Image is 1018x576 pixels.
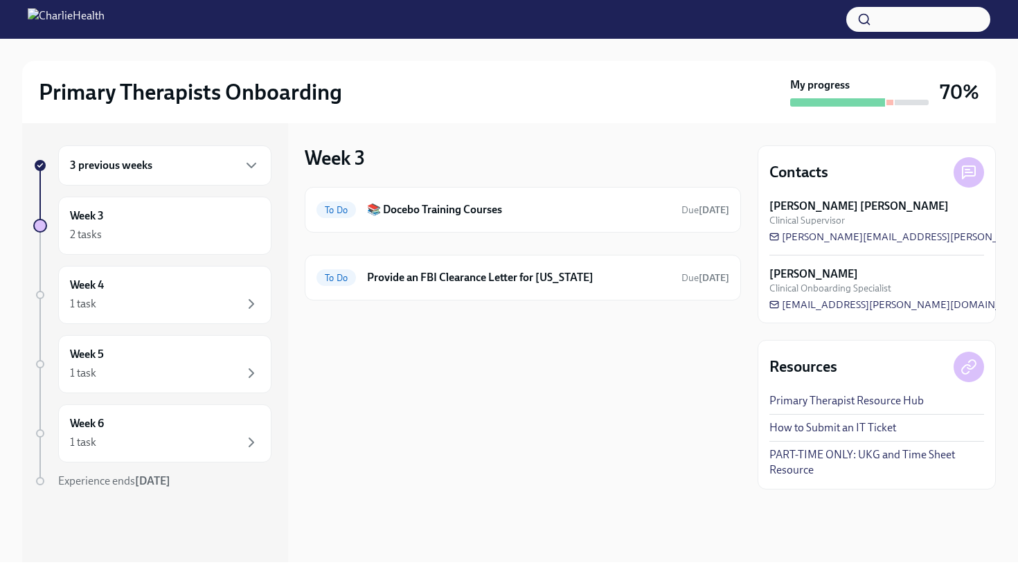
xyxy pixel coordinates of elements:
div: 1 task [70,296,96,312]
span: Due [681,204,729,216]
h6: Provide an FBI Clearance Letter for [US_STATE] [367,270,670,285]
h3: 70% [940,80,979,105]
h4: Resources [769,357,837,377]
h3: Week 3 [305,145,365,170]
h6: 📚 Docebo Training Courses [367,202,670,217]
div: 3 previous weeks [58,145,271,186]
h2: Primary Therapists Onboarding [39,78,342,106]
a: Primary Therapist Resource Hub [769,393,924,408]
strong: [DATE] [135,474,170,487]
strong: [DATE] [699,204,729,216]
strong: [PERSON_NAME] [769,267,858,282]
h6: 3 previous weeks [70,158,152,173]
a: How to Submit an IT Ticket [769,420,896,435]
a: Week 41 task [33,266,271,324]
h6: Week 6 [70,416,104,431]
a: Week 32 tasks [33,197,271,255]
a: To Do📚 Docebo Training CoursesDue[DATE] [316,199,729,221]
a: PART-TIME ONLY: UKG and Time Sheet Resource [769,447,984,478]
span: To Do [316,273,356,283]
span: Experience ends [58,474,170,487]
span: Clinical Supervisor [769,214,845,227]
a: To DoProvide an FBI Clearance Letter for [US_STATE]Due[DATE] [316,267,729,289]
h6: Week 5 [70,347,104,362]
strong: [PERSON_NAME] [PERSON_NAME] [769,199,949,214]
span: August 19th, 2025 09:00 [681,204,729,217]
div: 2 tasks [70,227,102,242]
a: Week 61 task [33,404,271,462]
div: 1 task [70,366,96,381]
span: To Do [316,205,356,215]
span: September 11th, 2025 09:00 [681,271,729,285]
h6: Week 4 [70,278,104,293]
strong: My progress [790,78,850,93]
a: Week 51 task [33,335,271,393]
span: Clinical Onboarding Specialist [769,282,891,295]
img: CharlieHealth [28,8,105,30]
h4: Contacts [769,162,828,183]
h6: Week 3 [70,208,104,224]
strong: [DATE] [699,272,729,284]
div: 1 task [70,435,96,450]
span: Due [681,272,729,284]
